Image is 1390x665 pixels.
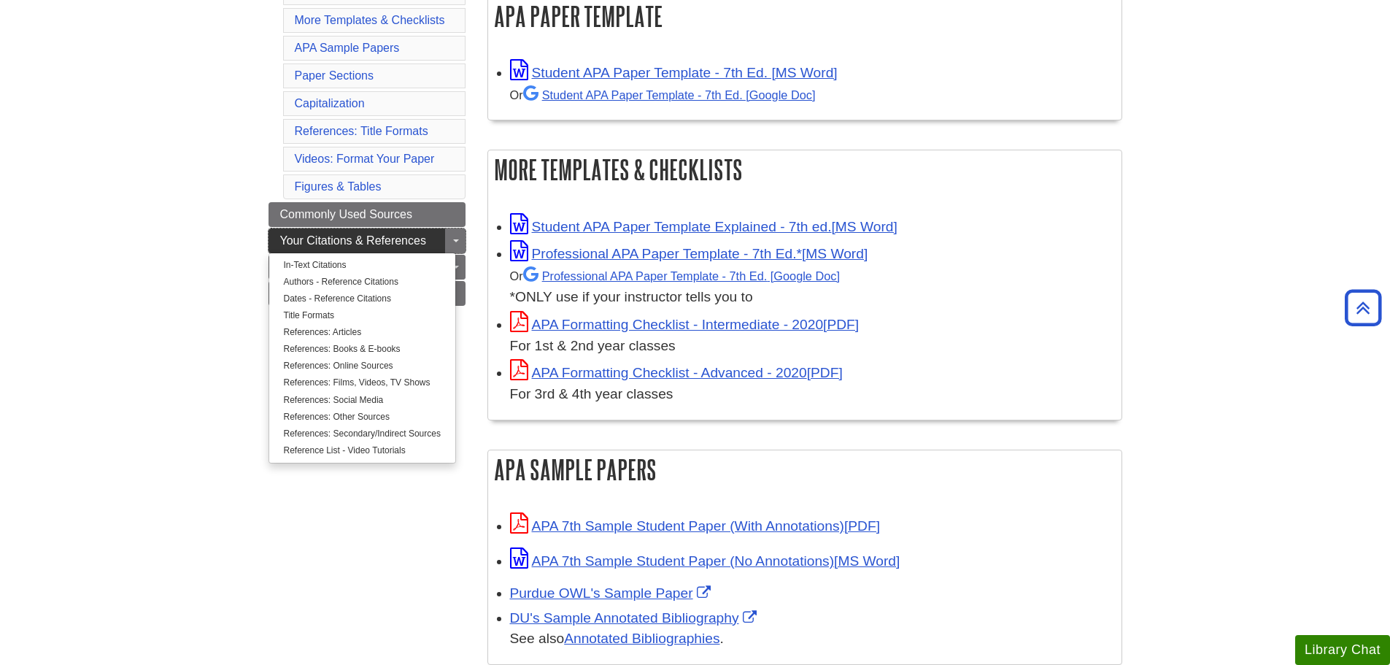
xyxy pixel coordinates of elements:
a: Videos: Format Your Paper [295,153,435,165]
a: Student APA Paper Template - 7th Ed. [Google Doc] [523,88,816,101]
a: Title Formats [269,307,455,324]
a: More Templates & Checklists [295,14,445,26]
a: Link opens in new window [510,219,897,234]
a: References: Title Formats [295,125,428,137]
a: References: Books & E-books [269,341,455,358]
a: Professional APA Paper Template - 7th Ed. [523,269,840,282]
a: Authors - Reference Citations [269,274,455,291]
small: Or [510,88,816,101]
a: Link opens in new window [510,585,714,601]
a: Link opens in new window [510,317,860,332]
a: Link opens in new window [510,518,880,534]
button: Library Chat [1295,635,1390,665]
a: Link opens in new window [510,65,838,80]
div: For 1st & 2nd year classes [510,336,1114,357]
a: References: Films, Videos, TV Shows [269,374,455,391]
a: Dates - Reference Citations [269,291,455,307]
a: References: Secondary/Indirect Sources [269,426,455,442]
a: Link opens in new window [510,553,900,569]
div: *ONLY use if your instructor tells you to [510,265,1114,308]
h2: More Templates & Checklists [488,150,1121,189]
a: Your Citations & References [269,228,466,253]
a: Annotated Bibliographies [564,631,719,646]
h2: APA Sample Papers [488,450,1121,489]
span: Commonly Used Sources [280,208,412,220]
a: Link opens in new window [510,246,868,261]
a: References: Social Media [269,392,455,409]
small: Or [510,269,840,282]
a: Link opens in new window [510,610,760,626]
a: Commonly Used Sources [269,202,466,227]
div: See also . [510,629,1114,650]
a: References: Online Sources [269,358,455,374]
a: Link opens in new window [510,365,843,380]
a: APA Sample Papers [295,42,400,54]
a: Back to Top [1340,298,1386,318]
a: References: Articles [269,324,455,341]
a: In-Text Citations [269,257,455,274]
a: Reference List - Video Tutorials [269,442,455,459]
a: Paper Sections [295,69,374,82]
div: For 3rd & 4th year classes [510,384,1114,405]
a: References: Other Sources [269,409,455,426]
span: Your Citations & References [280,234,426,247]
a: Capitalization [295,97,365,109]
a: Figures & Tables [295,180,382,193]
